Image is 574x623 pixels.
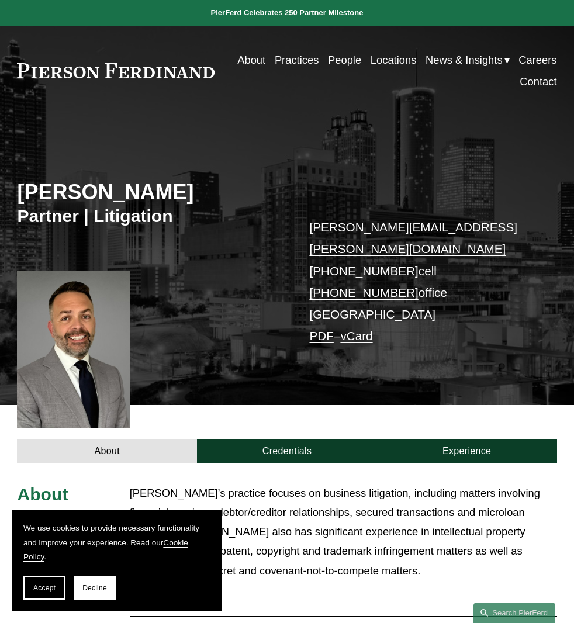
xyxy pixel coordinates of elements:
p: [PERSON_NAME]’s practice focuses on business litigation, including matters involving financial se... [130,483,557,580]
h2: [PERSON_NAME] [17,179,287,205]
span: About [17,484,68,504]
a: Locations [371,49,417,71]
a: About [237,49,265,71]
a: folder dropdown [426,49,510,71]
a: About [17,439,197,463]
a: Search this site [473,603,555,623]
section: Cookie banner [12,510,222,611]
span: Decline [82,584,107,592]
button: Decline [74,576,116,600]
a: PDF [309,329,333,342]
button: Read More [130,580,557,611]
button: Accept [23,576,65,600]
span: Accept [33,584,56,592]
a: [PHONE_NUMBER] [309,286,418,299]
a: Careers [518,49,556,71]
h3: Partner | Litigation [17,205,287,227]
span: Read More [138,589,557,602]
a: Cookie Policy [23,538,188,562]
a: Credentials [197,439,377,463]
a: [PHONE_NUMBER] [309,264,418,278]
a: People [328,49,361,71]
a: Contact [520,71,556,92]
p: We use cookies to provide necessary functionality and improve your experience. Read our . [23,521,210,565]
a: Practices [275,49,319,71]
p: cell office [GEOGRAPHIC_DATA] – [309,216,534,347]
a: Experience [377,439,557,463]
a: [PERSON_NAME][EMAIL_ADDRESS][PERSON_NAME][DOMAIN_NAME] [309,220,517,255]
a: vCard [340,329,372,342]
span: News & Insights [426,50,503,70]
